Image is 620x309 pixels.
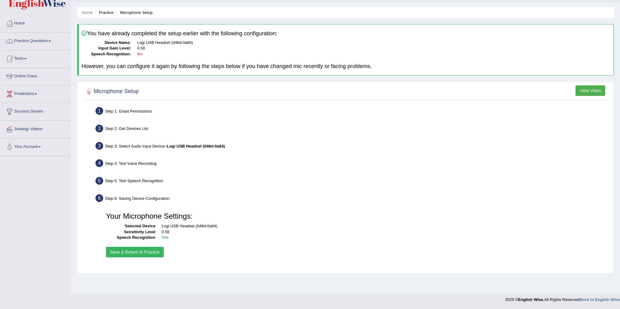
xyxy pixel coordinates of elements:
[82,45,131,51] dt: Input Gain Level:
[93,105,611,119] div: Step 1: Grant Permissions
[0,85,71,101] a: Predictions
[94,10,113,15] li: Practice
[82,30,611,37] h4: You have already completed the setup earlier with the following configuration:
[165,144,225,148] span: –
[0,32,71,48] a: Practice Questions
[106,212,604,220] h3: Your Microphone Settings:
[82,63,611,70] h4: However, you can configure it again by following the steps below if you have changed mic recently...
[82,51,131,57] dt: Speech Recognition:
[93,157,611,171] div: Step 4: Test Voice Recording
[162,229,604,235] dd: 0.58
[0,121,71,136] a: Strategy Videos
[162,235,168,240] b: Yes
[137,40,611,46] dd: Logi USB Headset (046d:0a64)
[0,103,71,118] a: Success Stories
[580,297,620,302] a: Back to English Wise
[93,123,611,136] div: Step 2: Get Devices List
[93,140,611,154] div: Step 3: Select Audio Input Device
[167,144,225,148] b: Logi USB Headset (046d:0a64)
[93,175,611,189] div: Step 5: Test Speech Recognition
[106,223,155,229] dt: Selected Device
[0,138,71,154] a: Your Account
[106,229,155,235] dt: Sensitivity Level
[162,223,604,229] dd: Logi USB Headset (046d:0a64)
[137,45,611,51] dd: 0.58
[82,40,131,46] dt: Device Name:
[137,52,142,56] b: No
[576,85,605,96] button: View Video
[0,15,71,30] a: Home
[106,247,164,257] button: Save & Return to Practice
[505,294,620,303] div: 2025 © All Rights Reserved
[84,87,139,96] h2: Microphone Setup
[82,10,93,15] a: Home
[0,50,71,66] a: Tests
[106,235,155,241] dt: Speech Recognition
[115,10,153,15] li: Microphone Setup
[0,68,71,83] a: Online Class
[93,192,611,206] div: Step 6: Saving Device Configuration
[518,297,544,302] strong: English Wise.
